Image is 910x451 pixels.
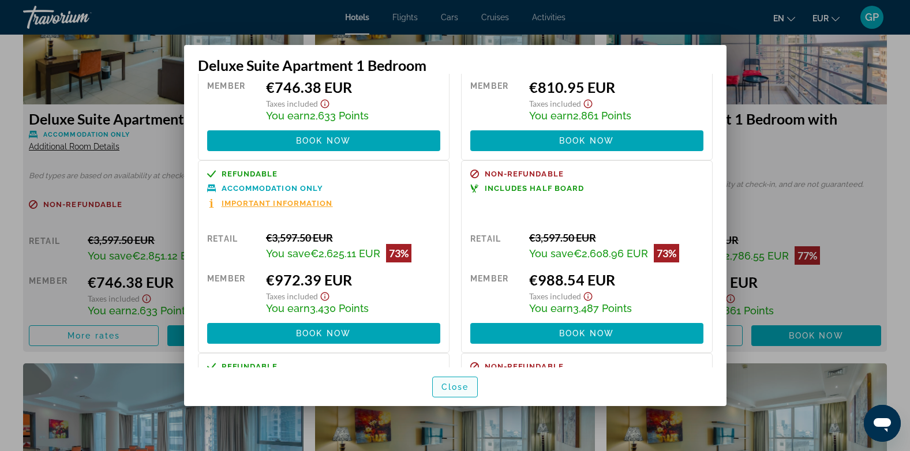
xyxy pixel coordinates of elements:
div: Member [207,271,257,314]
span: Non-refundable [485,170,564,178]
span: Book now [296,329,351,338]
span: 3,430 Points [310,302,369,314]
span: Accommodation Only [222,185,324,192]
div: 73% [386,244,411,262]
span: Taxes included [266,291,318,301]
span: 2,633 Points [310,110,369,122]
span: Taxes included [529,291,581,301]
div: Retail [207,231,257,262]
span: Includes Half Board [485,185,585,192]
div: 73% [654,244,679,262]
button: Book now [470,130,703,151]
span: You earn [266,302,310,314]
span: Non-refundable [485,363,564,370]
span: You earn [529,110,573,122]
button: Important Information [207,198,333,208]
div: Member [470,78,520,122]
span: You earn [529,302,573,314]
span: 2,861 Points [573,110,631,122]
span: Taxes included [529,99,581,108]
span: You save [266,247,310,260]
div: €810.95 EUR [529,78,703,96]
button: Close [432,377,478,397]
div: €972.39 EUR [266,271,440,288]
a: Refundable [207,170,440,178]
button: Show Taxes and Fees disclaimer [318,96,332,109]
span: Refundable [222,170,278,178]
h3: Deluxe Suite Apartment 1 Bedroom [198,57,713,74]
span: 3,487 Points [573,302,632,314]
div: €3,597.50 EUR [266,231,440,244]
div: Member [207,78,257,122]
button: Book now [207,323,440,344]
span: Refundable [222,363,278,370]
iframe: Bouton de lancement de la fenêtre de messagerie [864,405,901,442]
button: Show Taxes and Fees disclaimer [581,96,595,109]
div: €988.54 EUR [529,271,703,288]
button: Show Taxes and Fees disclaimer [318,288,332,302]
div: Member [470,271,520,314]
span: You earn [266,110,310,122]
span: Book now [559,329,614,338]
span: Book now [559,136,614,145]
span: Close [441,382,469,392]
div: Retail [470,231,520,262]
span: €2,625.11 EUR [310,247,380,260]
span: €2,608.96 EUR [574,247,648,260]
span: Book now [296,136,351,145]
button: Book now [207,130,440,151]
button: Book now [470,323,703,344]
span: You save [529,247,574,260]
a: Refundable [207,362,440,371]
div: €746.38 EUR [266,78,440,96]
span: Important Information [222,200,333,207]
button: Show Taxes and Fees disclaimer [581,288,595,302]
span: Taxes included [266,99,318,108]
div: €3,597.50 EUR [529,231,703,244]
